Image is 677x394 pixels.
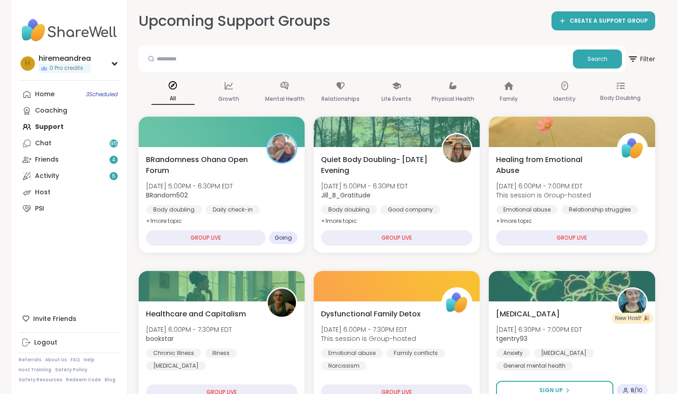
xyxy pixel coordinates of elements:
[321,191,371,200] b: Jill_B_Gratitude
[146,349,201,358] div: Chronic Illness
[627,46,655,72] button: Filter
[112,172,115,180] span: 6
[381,205,440,214] div: Good company
[146,191,188,200] b: BRandom502
[553,94,576,104] p: Identity
[105,377,115,383] a: Blog
[50,64,83,72] span: 0 Pro credits
[112,156,115,164] span: 4
[496,154,607,176] span: Healing from Emotional Abuse
[275,234,292,241] span: Going
[627,48,655,70] span: Filter
[268,134,296,163] img: BRandom502
[45,357,67,363] a: About Us
[612,313,653,324] div: New Host! 🎉
[268,289,296,317] img: bookstar
[19,377,62,383] a: Safety Resources
[55,367,87,373] a: Safety Policy
[206,205,260,214] div: Daily check-in
[86,91,118,98] span: 3 Scheduled
[321,205,377,214] div: Body doubling
[618,134,647,163] img: ShareWell
[146,205,202,214] div: Body doubling
[500,94,518,104] p: Family
[19,168,120,184] a: Activity6
[19,367,51,373] a: Host Training
[35,155,59,164] div: Friends
[19,335,120,351] a: Logout
[19,135,120,152] a: Chat95
[443,289,471,317] img: ShareWell
[321,361,367,370] div: Narcissism
[573,49,622,69] button: Search
[146,361,206,370] div: [MEDICAL_DATA]
[39,54,91,64] div: hiremeandrea
[443,134,471,163] img: Jill_B_Gratitude
[321,94,360,104] p: Relationships
[146,182,233,191] span: [DATE] 5:00PM - 6:30PM EDT
[35,204,44,213] div: PSI
[321,230,472,246] div: GROUP LIVE
[431,94,474,104] p: Physical Health
[321,349,383,358] div: Emotional abuse
[35,188,50,197] div: Host
[146,334,174,343] b: bookstar
[146,154,256,176] span: BRandomness Ohana Open Forum
[618,289,647,317] img: tgentry93
[151,93,195,105] p: All
[321,182,408,191] span: [DATE] 5:00PM - 6:30PM EDT
[386,349,445,358] div: Family conflicts
[496,349,530,358] div: Anxiety
[19,103,120,119] a: Coaching
[496,230,647,246] div: GROUP LIVE
[19,310,120,327] div: Invite Friends
[496,309,560,320] span: [MEDICAL_DATA]
[146,230,266,246] div: GROUP LIVE
[70,357,80,363] a: FAQ
[19,86,120,103] a: Home3Scheduled
[496,325,582,334] span: [DATE] 6:30PM - 7:00PM EDT
[562,205,638,214] div: Relationship struggles
[496,334,527,343] b: tgentry93
[381,94,411,104] p: Life Events
[205,349,237,358] div: Illness
[19,152,120,168] a: Friends4
[146,325,232,334] span: [DATE] 6:00PM - 7:30PM EDT
[534,349,594,358] div: [MEDICAL_DATA]
[35,106,67,115] div: Coaching
[35,139,51,148] div: Chat
[552,11,655,30] a: CREATE A SUPPORT GROUP
[496,191,591,200] span: This session is Group-hosted
[218,94,239,104] p: Growth
[321,309,421,320] span: Dysfunctional Family Detox
[19,15,120,46] img: ShareWell Nav Logo
[321,154,431,176] span: Quiet Body Doubling- [DATE] Evening
[84,357,95,363] a: Help
[321,334,416,343] span: This session is Group-hosted
[35,172,59,181] div: Activity
[496,361,573,370] div: General mental health
[66,377,101,383] a: Redeem Code
[321,325,416,334] span: [DATE] 6:00PM - 7:30PM EDT
[19,357,41,363] a: Referrals
[496,205,558,214] div: Emotional abuse
[496,182,591,191] span: [DATE] 6:00PM - 7:00PM EDT
[631,387,642,394] span: 8 / 10
[110,140,117,148] span: 95
[25,58,30,69] span: h
[146,309,246,320] span: Healthcare and Capitalism
[265,94,305,104] p: Mental Health
[34,338,57,347] div: Logout
[570,17,648,25] span: CREATE A SUPPORT GROUP
[139,11,331,31] h2: Upcoming Support Groups
[587,55,607,63] span: Search
[19,201,120,217] a: PSI
[19,184,120,201] a: Host
[35,90,55,99] div: Home
[600,93,641,103] p: Body Doubling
